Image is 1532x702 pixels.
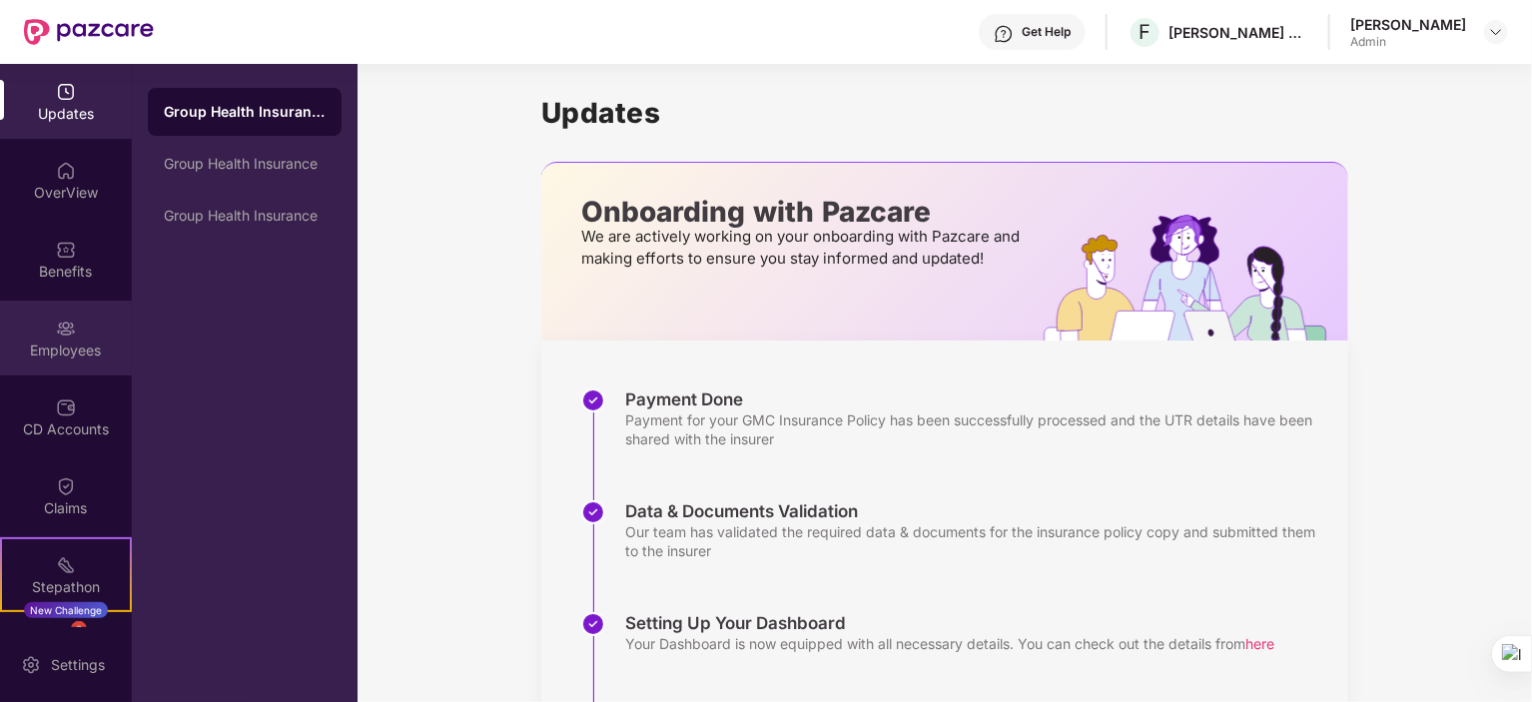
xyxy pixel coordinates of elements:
[625,634,1274,653] div: Your Dashboard is now equipped with all necessary details. You can check out the details from
[581,388,605,412] img: svg+xml;base64,PHN2ZyBpZD0iU3RlcC1Eb25lLTMyeDMyIiB4bWxucz0iaHR0cDovL3d3dy53My5vcmcvMjAwMC9zdmciIH...
[164,102,326,122] div: Group Health Insurance
[56,397,76,417] img: svg+xml;base64,PHN2ZyBpZD0iQ0RfQWNjb3VudHMiIGRhdGEtbmFtZT0iQ0QgQWNjb3VudHMiIHhtbG5zPSJodHRwOi8vd3...
[581,226,1026,270] p: We are actively working on your onboarding with Pazcare and making efforts to ensure you stay inf...
[1168,23,1308,42] div: [PERSON_NAME] CONSULTANTS PRIVATE LIMITED
[625,612,1274,634] div: Setting Up Your Dashboard
[56,240,76,260] img: svg+xml;base64,PHN2ZyBpZD0iQmVuZWZpdHMiIHhtbG5zPSJodHRwOi8vd3d3LnczLm9yZy8yMDAwL3N2ZyIgd2lkdGg9Ij...
[21,655,41,675] img: svg+xml;base64,PHN2ZyBpZD0iU2V0dGluZy0yMHgyMCIgeG1sbnM9Imh0dHA6Ly93d3cudzMub3JnLzIwMDAvc3ZnIiB3aW...
[56,476,76,496] img: svg+xml;base64,PHN2ZyBpZD0iQ2xhaW0iIHhtbG5zPSJodHRwOi8vd3d3LnczLm9yZy8yMDAwL3N2ZyIgd2lkdGg9IjIwIi...
[56,82,76,102] img: svg+xml;base64,PHN2ZyBpZD0iVXBkYXRlZCIgeG1sbnM9Imh0dHA6Ly93d3cudzMub3JnLzIwMDAvc3ZnIiB3aWR0aD0iMj...
[541,96,1348,130] h1: Updates
[1350,34,1466,50] div: Admin
[56,319,76,339] img: svg+xml;base64,PHN2ZyBpZD0iRW1wbG95ZWVzIiB4bWxucz0iaHR0cDovL3d3dy53My5vcmcvMjAwMC9zdmciIHdpZHRoPS...
[581,203,1026,221] p: Onboarding with Pazcare
[994,24,1014,44] img: svg+xml;base64,PHN2ZyBpZD0iSGVscC0zMngzMiIgeG1sbnM9Imh0dHA6Ly93d3cudzMub3JnLzIwMDAvc3ZnIiB3aWR0aD...
[625,410,1328,448] div: Payment for your GMC Insurance Policy has been successfully processed and the UTR details have be...
[164,208,326,224] div: Group Health Insurance
[581,612,605,636] img: svg+xml;base64,PHN2ZyBpZD0iU3RlcC1Eb25lLTMyeDMyIiB4bWxucz0iaHR0cDovL3d3dy53My5vcmcvMjAwMC9zdmciIH...
[164,156,326,172] div: Group Health Insurance
[625,522,1328,560] div: Our team has validated the required data & documents for the insurance policy copy and submitted ...
[45,655,111,675] div: Settings
[56,555,76,575] img: svg+xml;base64,PHN2ZyB4bWxucz0iaHR0cDovL3d3dy53My5vcmcvMjAwMC9zdmciIHdpZHRoPSIyMSIgaGVpZ2h0PSIyMC...
[56,161,76,181] img: svg+xml;base64,PHN2ZyBpZD0iSG9tZSIgeG1sbnM9Imh0dHA6Ly93d3cudzMub3JnLzIwMDAvc3ZnIiB3aWR0aD0iMjAiIG...
[24,19,154,45] img: New Pazcare Logo
[625,388,1328,410] div: Payment Done
[581,500,605,524] img: svg+xml;base64,PHN2ZyBpZD0iU3RlcC1Eb25lLTMyeDMyIiB4bWxucz0iaHR0cDovL3d3dy53My5vcmcvMjAwMC9zdmciIH...
[1140,20,1151,44] span: F
[2,577,130,597] div: Stepathon
[24,602,108,618] div: New Challenge
[1245,635,1274,652] span: here
[1350,15,1466,34] div: [PERSON_NAME]
[71,621,87,637] div: 3
[1022,24,1071,40] div: Get Help
[625,500,1328,522] div: Data & Documents Validation
[1488,24,1504,40] img: svg+xml;base64,PHN2ZyBpZD0iRHJvcGRvd24tMzJ4MzIiIHhtbG5zPSJodHRwOi8vd3d3LnczLm9yZy8yMDAwL3N2ZyIgd2...
[1044,215,1348,341] img: hrOnboarding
